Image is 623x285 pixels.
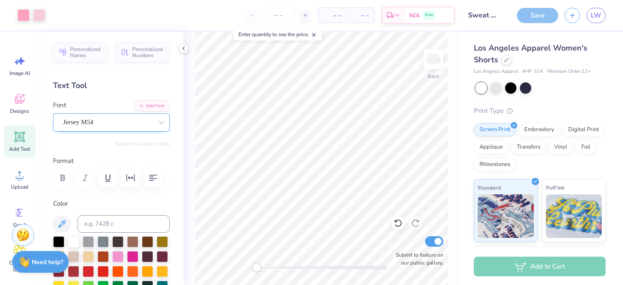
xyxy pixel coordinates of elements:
[252,263,261,272] div: Accessibility label
[115,140,170,147] button: Switch to Greek Letters
[547,68,591,75] span: Minimum Order: 12 +
[474,158,516,171] div: Rhinestones
[563,123,605,136] div: Digital Print
[546,183,564,192] span: Puff Ink
[352,11,369,20] span: – –
[53,42,107,62] button: Personalized Names
[474,141,509,154] div: Applique
[474,106,606,116] div: Print Type
[478,194,534,238] img: Standard
[11,183,28,190] span: Upload
[32,258,63,266] strong: Need help?
[409,11,420,20] span: N/A
[523,68,543,75] span: # HF-314
[425,12,433,18] span: Free
[70,46,102,58] span: Personalized Names
[474,123,516,136] div: Screen Print
[132,46,164,58] span: Personalized Numbers
[234,28,322,41] div: Enter quantity to see the price.
[591,10,601,20] span: LW
[134,100,170,112] button: Add Font
[53,80,170,92] div: Text Tool
[115,42,170,62] button: Personalized Numbers
[519,123,560,136] div: Embroidery
[53,100,66,110] label: Font
[549,141,573,154] div: Vinyl
[474,68,518,75] span: Los Angeles Apparel
[461,7,504,24] input: Untitled Design
[428,72,439,80] div: Back
[9,146,30,153] span: Add Text
[10,70,30,77] span: Image AI
[511,141,546,154] div: Transfers
[5,259,34,273] span: Clipart & logos
[576,141,596,154] div: Foil
[425,51,442,68] img: Back
[261,7,295,23] input: – –
[10,108,29,115] span: Designs
[474,43,587,65] span: Los Angeles Apparel Women's Shorts
[53,156,170,166] label: Format
[478,183,501,192] span: Standard
[391,251,443,267] label: Submit to feature on our public gallery.
[13,221,27,228] span: Greek
[77,215,170,233] input: e.g. 7428 c
[53,199,170,209] label: Color
[546,194,602,238] img: Puff Ink
[586,8,606,23] a: LW
[324,11,341,20] span: – –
